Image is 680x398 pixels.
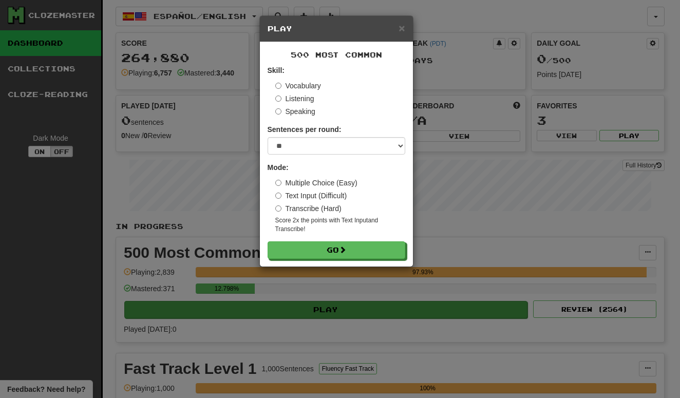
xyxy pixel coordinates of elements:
label: Speaking [275,106,315,117]
label: Text Input (Difficult) [275,191,347,201]
label: Multiple Choice (Easy) [275,178,357,188]
span: 500 Most Common [291,50,382,59]
button: Close [399,23,405,33]
small: Score 2x the points with Text Input and Transcribe ! [275,216,405,234]
label: Transcribe (Hard) [275,203,342,214]
input: Transcribe (Hard) [275,205,281,212]
input: Vocabulary [275,83,281,89]
strong: Skill: [268,66,285,74]
h5: Play [268,24,405,34]
button: Go [268,241,405,259]
label: Listening [275,93,314,104]
input: Speaking [275,108,281,115]
span: × [399,22,405,34]
input: Multiple Choice (Easy) [275,180,281,186]
input: Text Input (Difficult) [275,193,281,199]
input: Listening [275,96,281,102]
label: Sentences per round: [268,124,342,135]
strong: Mode: [268,163,289,172]
label: Vocabulary [275,81,321,91]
